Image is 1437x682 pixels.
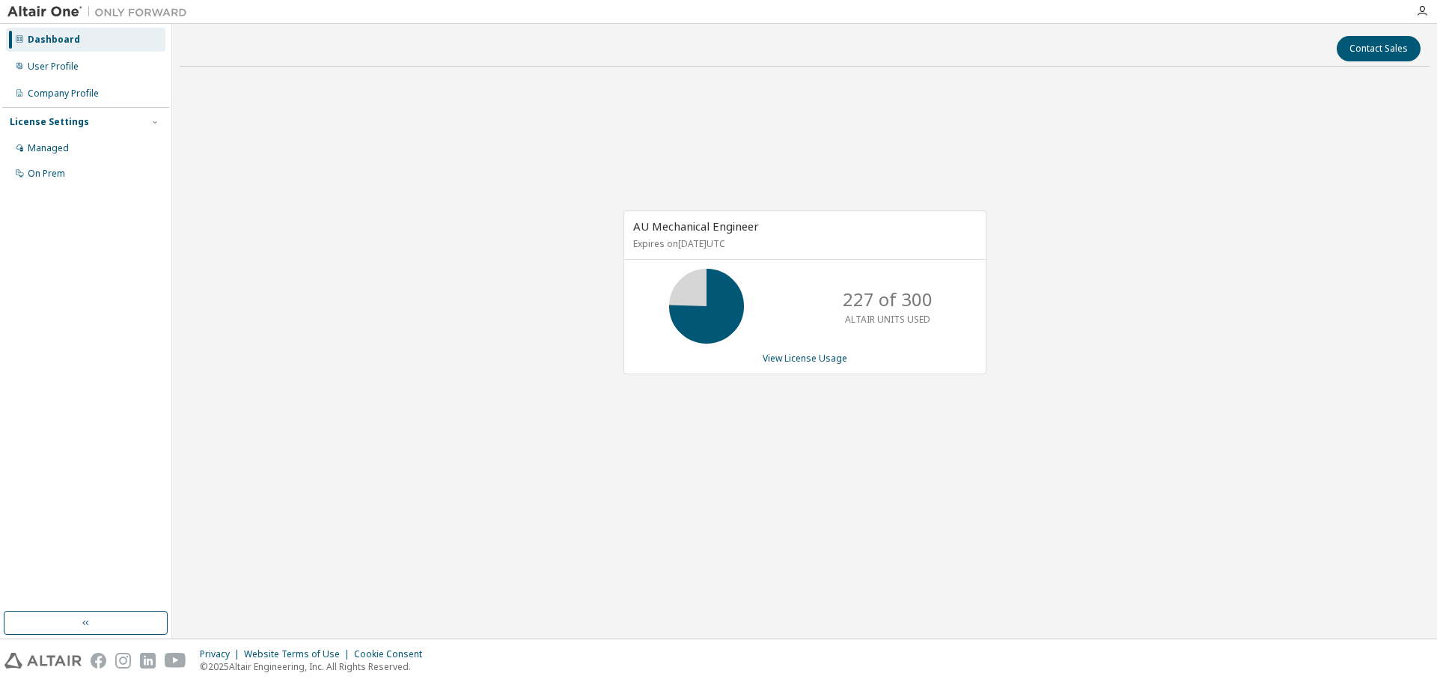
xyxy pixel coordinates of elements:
p: ALTAIR UNITS USED [845,313,930,326]
span: AU Mechanical Engineer [633,219,759,234]
img: altair_logo.svg [4,653,82,669]
img: Altair One [7,4,195,19]
div: Website Terms of Use [244,648,354,660]
img: facebook.svg [91,653,106,669]
div: Managed [28,142,69,154]
div: Privacy [200,648,244,660]
img: youtube.svg [165,653,186,669]
a: View License Usage [763,352,847,365]
div: User Profile [28,61,79,73]
button: Contact Sales [1337,36,1421,61]
p: © 2025 Altair Engineering, Inc. All Rights Reserved. [200,660,431,673]
img: instagram.svg [115,653,131,669]
p: Expires on [DATE] UTC [633,237,973,250]
p: 227 of 300 [843,287,933,312]
div: Dashboard [28,34,80,46]
div: License Settings [10,116,89,128]
div: On Prem [28,168,65,180]
div: Cookie Consent [354,648,431,660]
div: Company Profile [28,88,99,100]
img: linkedin.svg [140,653,156,669]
